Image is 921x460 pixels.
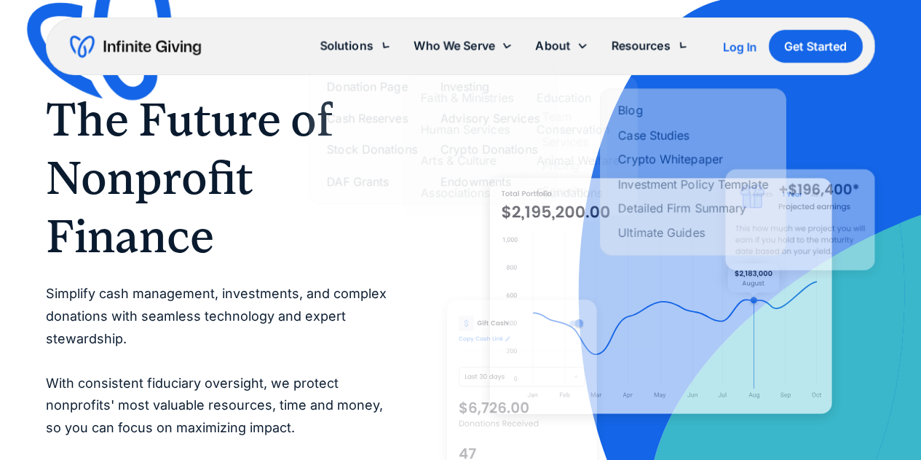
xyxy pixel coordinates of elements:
h1: The Future of Nonprofit Finance [46,90,388,265]
div: Resources [600,30,700,61]
nav: Solutions [309,65,558,204]
a: Stock Donations [327,141,417,160]
a: Donation Page [327,77,417,97]
div: Who We Serve [414,36,495,55]
div: About [524,30,600,61]
a: Associations [421,183,513,203]
div: Who We Serve [403,30,524,61]
div: Solutions [309,30,403,61]
a: Case Studies [618,125,768,145]
p: Simplify cash management, investments, and complex donations with seamless technology and expert ... [46,283,388,439]
a: Arts & Culture [421,152,513,171]
img: nonprofit donation platform [490,178,832,415]
a: Cash Reserves [327,109,417,129]
a: Detailed Firm Summary [618,199,768,219]
a: Human Services [421,120,513,140]
a: Services [542,132,589,152]
nav: About [524,95,607,222]
nav: Who We Serve [403,77,638,216]
a: Blog [618,101,768,121]
a: Investment Policy Template [618,174,768,194]
a: Ultimate Guides [618,223,768,243]
div: Resources [612,36,671,55]
a: home [70,35,201,58]
nav: Resources [600,89,786,256]
a: Pricing [542,156,589,176]
a: Education [537,89,620,109]
a: Crypto Whitepaper [618,150,768,170]
a: Security [542,181,589,200]
a: Team [542,107,589,127]
a: DAF Grants [327,172,417,192]
a: Log In [723,38,757,55]
a: Get Started [769,30,863,63]
div: Solutions [320,36,373,55]
a: Faith & Ministries [421,89,513,109]
div: Log In [723,41,757,52]
div: About [536,36,571,55]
